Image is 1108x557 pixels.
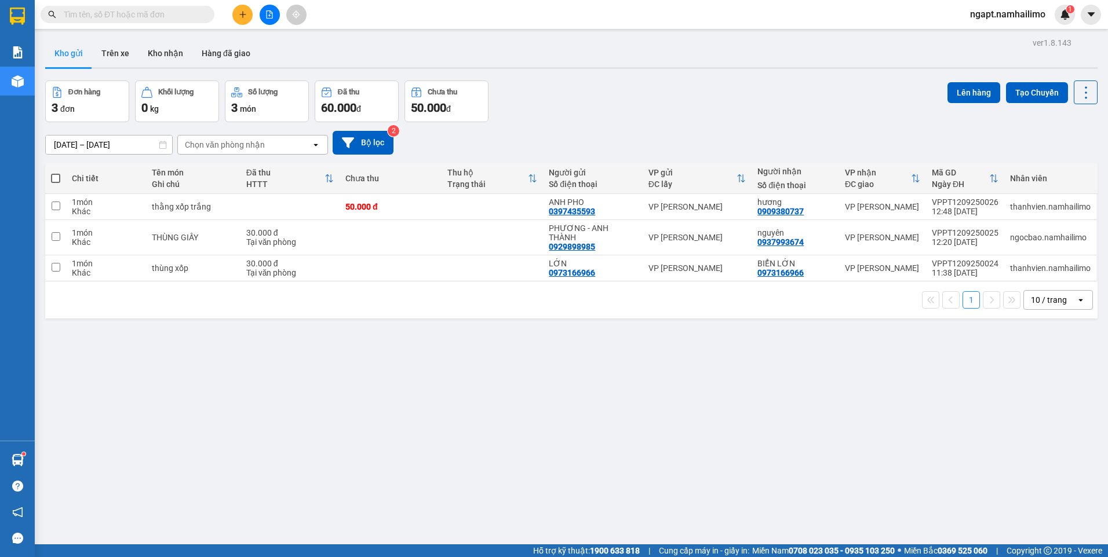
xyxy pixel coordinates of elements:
[757,197,833,207] div: hương
[265,10,274,19] span: file-add
[246,237,334,247] div: Tại văn phòng
[932,179,989,189] div: Ngày ĐH
[152,168,235,177] div: Tên món
[845,263,920,273] div: VP [PERSON_NAME]
[72,174,140,183] div: Chi tiết
[292,10,300,19] span: aim
[1010,174,1091,183] div: Nhân viên
[232,5,253,25] button: plus
[141,101,148,115] span: 0
[45,80,129,122] button: Đơn hàng3đơn
[789,546,895,555] strong: 0708 023 035 - 0935 103 250
[240,104,256,113] span: món
[1086,9,1096,20] span: caret-down
[643,163,752,194] th: Toggle SortBy
[549,197,636,207] div: ANH PHO
[845,233,920,242] div: VP [PERSON_NAME]
[231,101,238,115] span: 3
[648,168,737,177] div: VP gửi
[1010,263,1091,273] div: thanhvien.namhailimo
[757,237,804,247] div: 0937993674
[961,7,1055,21] span: ngapt.namhailimo
[45,39,92,67] button: Kho gửi
[533,544,640,557] span: Hỗ trợ kỹ thuật:
[239,10,247,19] span: plus
[22,452,25,456] sup: 1
[260,5,280,25] button: file-add
[1076,295,1085,305] svg: open
[12,481,23,492] span: question-circle
[932,237,998,247] div: 12:20 [DATE]
[845,202,920,211] div: VP [PERSON_NAME]
[839,163,926,194] th: Toggle SortBy
[92,39,138,67] button: Trên xe
[549,168,636,177] div: Người gửi
[428,88,457,96] div: Chưa thu
[10,8,25,25] img: logo-vxr
[135,80,219,122] button: Khối lượng0kg
[932,207,998,216] div: 12:48 [DATE]
[757,167,833,176] div: Người nhận
[64,8,201,21] input: Tìm tên, số ĐT hoặc mã đơn
[246,179,325,189] div: HTTT
[72,207,140,216] div: Khác
[442,163,544,194] th: Toggle SortBy
[246,228,334,237] div: 30.000 đ
[757,259,833,268] div: BIỂN LỚN
[648,179,737,189] div: ĐC lấy
[932,168,989,177] div: Mã GD
[246,268,334,277] div: Tại văn phòng
[72,268,140,277] div: Khác
[72,197,140,207] div: 1 món
[345,202,436,211] div: 50.000 đ
[72,237,140,247] div: Khác
[152,263,235,273] div: thùng xốp
[446,104,451,113] span: đ
[648,233,746,242] div: VP [PERSON_NAME]
[549,259,636,268] div: LỚN
[246,168,325,177] div: Đã thu
[757,228,833,237] div: nguyên
[52,101,58,115] span: 3
[12,46,24,58] img: solution-icon
[411,101,446,115] span: 50.000
[60,104,75,113] span: đơn
[1081,5,1101,25] button: caret-down
[152,233,235,242] div: THÙNG GIẤY
[447,168,529,177] div: Thu hộ
[152,179,235,189] div: Ghi chú
[150,104,159,113] span: kg
[356,104,361,113] span: đ
[932,228,998,237] div: VPPT1209250025
[757,268,804,277] div: 0973166966
[947,82,1000,103] button: Lên hàng
[659,544,749,557] span: Cung cấp máy in - giấy in:
[549,242,595,251] div: 0929898985
[246,259,334,268] div: 30.000 đ
[1068,5,1072,13] span: 1
[926,163,1004,194] th: Toggle SortBy
[12,454,24,466] img: warehouse-icon
[138,39,192,67] button: Kho nhận
[404,80,489,122] button: Chưa thu50.000đ
[12,533,23,544] span: message
[648,544,650,557] span: |
[549,207,595,216] div: 0397435593
[240,163,340,194] th: Toggle SortBy
[225,80,309,122] button: Số lượng3món
[549,223,636,242] div: PHƯƠNG - ANH THÀNH
[48,10,56,19] span: search
[757,181,833,190] div: Số điện thoại
[1044,547,1052,555] span: copyright
[72,228,140,237] div: 1 món
[938,546,987,555] strong: 0369 525 060
[932,259,998,268] div: VPPT1209250024
[447,179,529,189] div: Trạng thái
[248,88,278,96] div: Số lượng
[46,135,172,154] input: Select a date range.
[321,101,356,115] span: 60.000
[996,544,998,557] span: |
[12,507,23,518] span: notification
[1010,233,1091,242] div: ngocbao.namhailimo
[158,88,194,96] div: Khối lượng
